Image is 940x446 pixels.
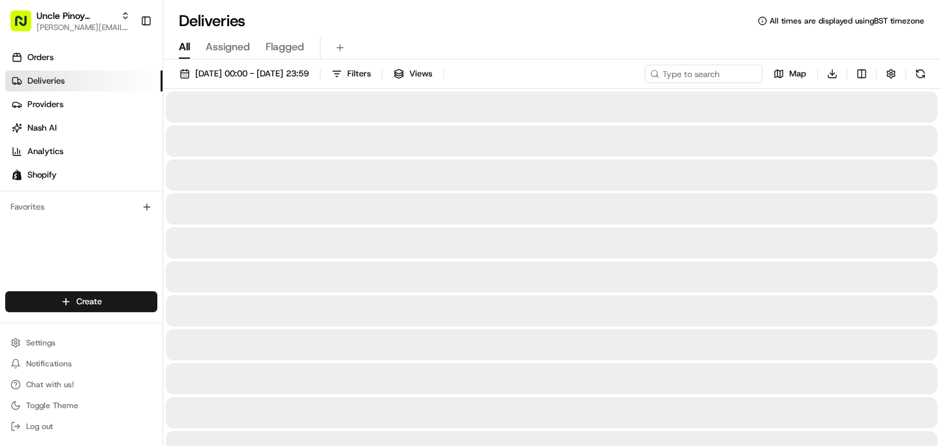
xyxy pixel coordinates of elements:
[911,65,930,83] button: Refresh
[5,417,157,436] button: Log out
[27,52,54,63] span: Orders
[27,122,57,134] span: Nash AI
[789,68,806,80] span: Map
[195,68,309,80] span: [DATE] 00:00 - [DATE] 23:59
[5,165,163,185] a: Shopify
[5,334,157,352] button: Settings
[26,338,55,348] span: Settings
[76,296,102,308] span: Create
[326,65,377,83] button: Filters
[770,16,924,26] span: All times are displayed using BST timezone
[5,291,157,312] button: Create
[266,39,304,55] span: Flagged
[5,355,157,373] button: Notifications
[26,358,72,369] span: Notifications
[27,169,57,181] span: Shopify
[27,99,63,110] span: Providers
[645,65,762,83] input: Type to search
[5,5,135,37] button: Uncle Pinoy (Shopify)[PERSON_NAME][EMAIL_ADDRESS][DOMAIN_NAME]
[5,47,163,68] a: Orders
[768,65,812,83] button: Map
[27,146,63,157] span: Analytics
[26,379,74,390] span: Chat with us!
[5,94,163,115] a: Providers
[5,396,157,415] button: Toggle Theme
[27,75,65,87] span: Deliveries
[409,68,432,80] span: Views
[5,118,163,138] a: Nash AI
[12,170,22,180] img: Shopify logo
[37,22,130,33] button: [PERSON_NAME][EMAIL_ADDRESS][DOMAIN_NAME]
[388,65,438,83] button: Views
[5,141,163,162] a: Analytics
[347,68,371,80] span: Filters
[179,10,245,31] h1: Deliveries
[179,39,190,55] span: All
[5,375,157,394] button: Chat with us!
[174,65,315,83] button: [DATE] 00:00 - [DATE] 23:59
[5,197,157,217] div: Favorites
[26,421,53,432] span: Log out
[206,39,250,55] span: Assigned
[26,400,78,411] span: Toggle Theme
[37,9,116,22] button: Uncle Pinoy (Shopify)
[5,71,163,91] a: Deliveries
